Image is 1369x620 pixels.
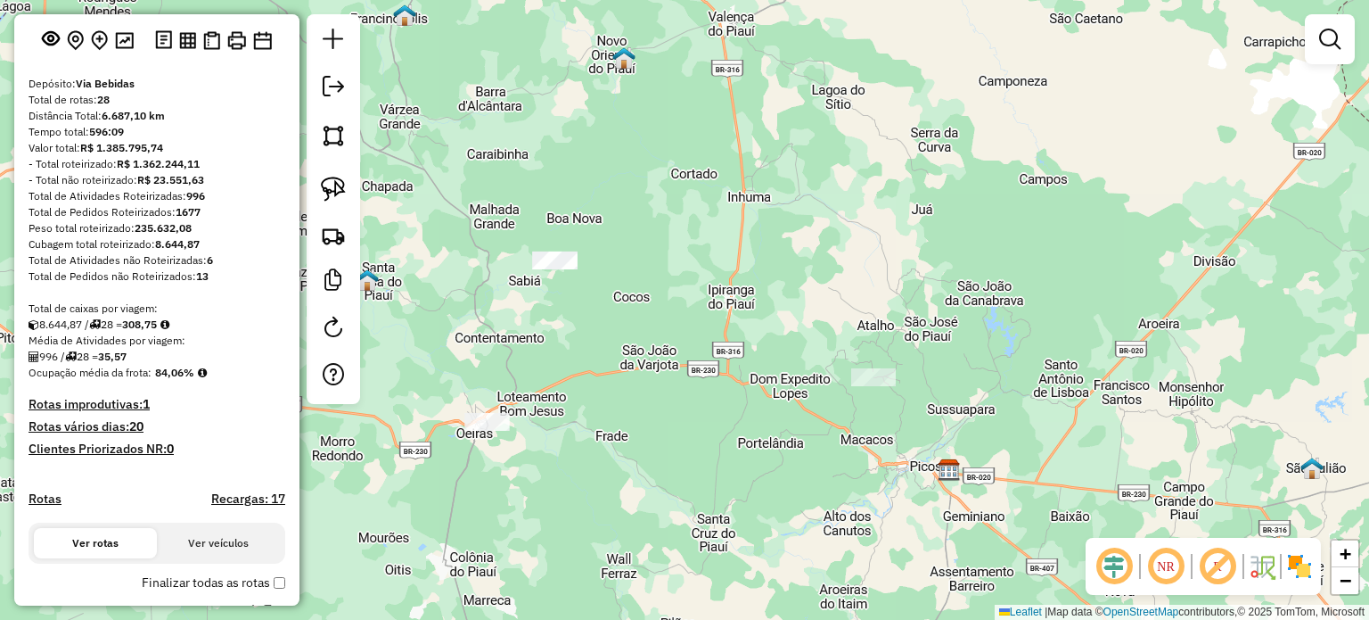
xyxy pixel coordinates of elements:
[38,26,63,54] button: Exibir sessão original
[142,574,285,592] label: Finalizar todas as rotas
[167,441,174,457] strong: 0
[29,419,285,434] h4: Rotas vários dias:
[532,252,577,269] div: Atividade não roteirizada - CANDIDA MARIA DE JESUS OLIVEIRA (DEPOSITO DANIEL)
[137,173,204,186] strong: R$ 23.551,63
[248,605,258,616] em: Alterar sequência das rotas
[155,366,194,379] strong: 84,06%
[97,93,110,106] strong: 28
[224,28,250,54] button: Imprimir Rotas
[29,172,285,188] div: - Total não roteirizado:
[111,28,137,52] button: Otimizar todas as rotas
[314,216,353,255] a: Criar rota
[264,605,275,616] em: Visualizar rota
[200,28,224,54] button: Visualizar Romaneio
[80,141,163,154] strong: R$ 1.385.795,74
[29,220,285,236] div: Peso total roteirizado:
[29,442,285,457] h4: Clientes Priorizados NR:
[250,28,275,54] button: Disponibilidade de veículos
[995,605,1369,620] div: Map data © contributors,© 2025 TomTom, Microsoft
[198,368,207,378] em: Média calculada utilizando a maior ocupação (%Peso ou %Cubagem) de cada rota da sessão. Rotas cro...
[68,604,116,617] span: LWG9422
[87,27,111,54] button: Adicionar Atividades
[29,349,285,365] div: 996 / 28 =
[34,528,157,558] button: Ver rotas
[274,577,285,589] input: Finalizar todas as rotas
[98,350,127,363] strong: 35,57
[207,253,213,267] strong: 6
[1196,545,1239,588] span: Exibir rótulo
[135,221,192,235] strong: 235.632,08
[393,4,416,27] img: FRANCINOPOLIS - PONTO DE APOIO
[29,397,285,412] h4: Rotas improdutivas:
[32,604,116,617] span: 1 -
[29,188,285,204] div: Total de Atividades Roteirizadas:
[186,189,205,203] strong: 996
[29,252,285,269] div: Total de Atividades não Roteirizadas:
[65,351,77,362] i: Total de rotas
[29,236,285,252] div: Cubagem total roteirizado:
[1340,569,1351,591] span: −
[76,77,135,90] strong: Via Bebidas
[1300,457,1324,480] img: Prainha / São Julião
[1045,606,1047,618] span: |
[176,205,201,219] strong: 1677
[1103,606,1179,618] a: OpenStreetMap
[1285,552,1314,581] img: Exibir/Ocultar setores
[29,92,285,108] div: Total de rotas:
[1312,21,1348,57] a: Exibir filtros
[851,368,896,386] div: Atividade não roteirizada - DEUSIMAR BORGES LEAL ME (MERCADINHO BORGES)
[129,418,143,434] strong: 20
[143,396,150,412] strong: 1
[316,69,351,109] a: Exportar sessão
[321,223,346,248] img: Criar rota
[29,319,39,330] i: Cubagem total roteirizado
[999,606,1042,618] a: Leaflet
[63,27,87,54] button: Centralizar mapa no depósito ou ponto de apoio
[29,333,285,349] div: Média de Atividades por viagem:
[29,108,285,124] div: Distância Total:
[1248,552,1276,581] img: Fluxo de ruas
[29,366,152,379] span: Ocupação média da frota:
[29,140,285,156] div: Valor total:
[152,27,176,54] button: Logs desbloquear sessão
[29,301,285,317] div: Total de caixas por viagem:
[1093,545,1135,588] span: Ocultar deslocamento
[29,317,285,333] div: 8.644,87 / 28 =
[155,237,200,251] strong: 8.644,87
[196,269,209,283] strong: 13
[160,319,169,330] i: Meta Caixas/viagem: 296,00 Diferença: 12,75
[211,492,285,507] h4: Recargas: 17
[612,46,635,70] img: NOVO ORIENTE
[29,124,285,140] div: Tempo total:
[122,318,157,331] strong: 308,75
[29,269,285,285] div: Total de Pedidos não Roteirizados:
[157,528,280,558] button: Ver veículos
[321,123,346,148] img: Selecionar atividades - polígono
[89,319,101,330] i: Total de rotas
[356,269,379,292] img: ESPAÇO LIVRE - STA ROSA
[321,177,346,202] img: Selecionar atividades - laço
[29,204,285,220] div: Total de Pedidos Roteirizados:
[1340,542,1351,565] span: +
[316,21,351,62] a: Nova sessão e pesquisa
[89,125,124,138] strong: 596:09
[464,413,509,431] div: Atividade não roteirizada - FRANCISCO DO NASCIMENTO SOUSA (SUP BELEZA)
[29,156,285,172] div: - Total roteirizado:
[316,262,351,302] a: Criar modelo
[29,492,61,507] a: Rotas
[29,76,285,92] div: Depósito:
[316,310,351,350] a: Reroteirizar Sessão
[938,459,961,482] img: Via Bebidas
[117,157,200,170] strong: R$ 1.362.244,11
[1332,541,1358,567] a: Zoom in
[1332,567,1358,594] a: Zoom out
[29,351,39,362] i: Total de Atividades
[120,603,202,619] span: Alagoinha
[102,109,165,122] strong: 6.687,10 km
[176,28,200,52] button: Visualizar relatório de Roteirização
[1144,545,1187,588] span: Ocultar NR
